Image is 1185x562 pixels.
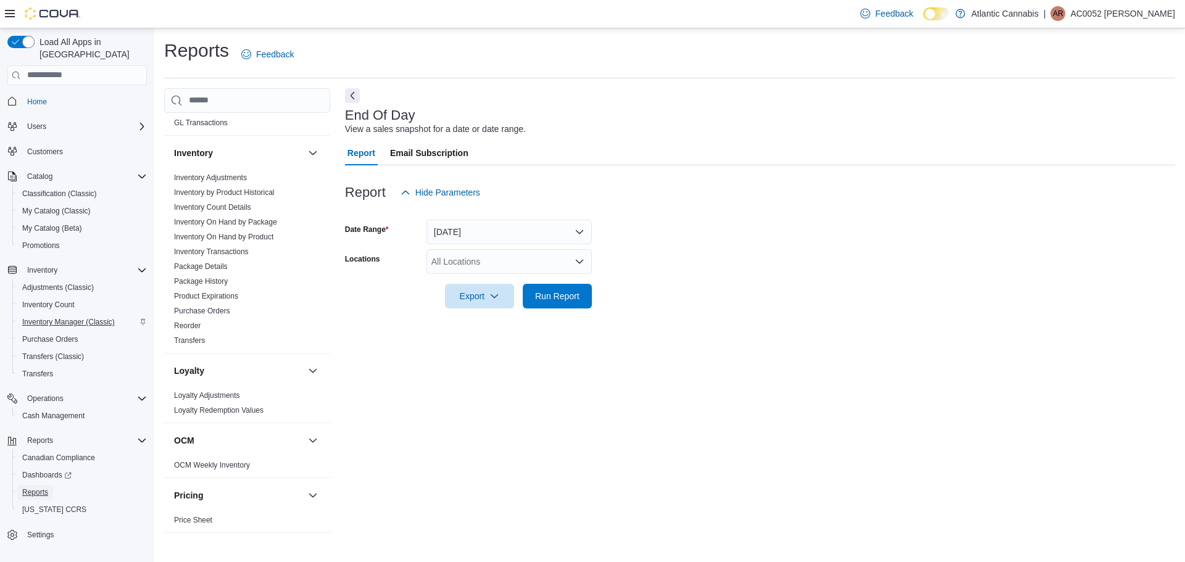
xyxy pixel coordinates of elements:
a: Inventory Transactions [174,247,249,256]
span: Customers [27,147,63,157]
span: Cash Management [22,411,85,421]
span: Email Subscription [390,141,468,165]
a: Loyalty Redemption Values [174,406,264,415]
span: GL Transactions [174,118,228,128]
p: | [1044,6,1046,21]
span: Reports [27,436,53,445]
button: OCM [306,433,320,448]
div: OCM [164,458,330,477]
span: Inventory Transactions [174,247,249,257]
span: Users [22,119,147,134]
button: Canadian Compliance [12,449,152,466]
a: Transfers (Classic) [17,349,89,364]
span: Operations [27,394,64,403]
a: Inventory Count Details [174,203,251,212]
button: Reports [12,484,152,501]
button: Loyalty [174,365,303,377]
div: Pricing [164,513,330,532]
a: Inventory Adjustments [174,173,247,182]
button: Inventory [174,147,303,159]
span: Report [347,141,375,165]
div: Inventory [164,170,330,353]
span: Inventory [27,265,57,275]
button: Inventory [22,263,62,278]
span: Load All Apps in [GEOGRAPHIC_DATA] [35,36,147,60]
span: Catalog [27,171,52,181]
button: Users [2,118,152,135]
span: Export [452,284,507,308]
a: Purchase Orders [174,307,230,315]
h3: Report [345,185,386,200]
span: Run Report [535,290,580,302]
a: Transfers [174,336,205,345]
a: Feedback [236,42,299,67]
a: Customers [22,144,68,159]
span: My Catalog (Classic) [17,204,147,218]
button: Reports [22,433,58,448]
div: View a sales snapshot for a date or date range. [345,123,526,136]
span: Inventory by Product Historical [174,188,275,197]
a: Promotions [17,238,65,253]
span: Package History [174,276,228,286]
h3: Pricing [174,489,203,502]
a: Package History [174,277,228,286]
button: Transfers (Classic) [12,348,152,365]
a: Product Expirations [174,292,238,300]
span: Customers [22,144,147,159]
a: My Catalog (Classic) [17,204,96,218]
span: Inventory On Hand by Product [174,232,273,242]
button: My Catalog (Classic) [12,202,152,220]
a: Transfers [17,366,58,381]
button: Adjustments (Classic) [12,279,152,296]
a: Loyalty Adjustments [174,391,240,400]
button: Run Report [523,284,592,308]
span: Catalog [22,169,147,184]
span: Home [27,97,47,107]
span: Feedback [875,7,913,20]
a: Adjustments (Classic) [17,280,99,295]
span: Inventory On Hand by Package [174,217,277,227]
a: Canadian Compliance [17,450,100,465]
a: Feedback [855,1,918,26]
span: My Catalog (Beta) [22,223,82,233]
span: Transfers [22,369,53,379]
span: Inventory Manager (Classic) [22,317,115,327]
button: Catalog [2,168,152,185]
span: Canadian Compliance [22,453,95,463]
button: Catalog [22,169,57,184]
span: Transfers (Classic) [22,352,84,362]
button: Loyalty [306,363,320,378]
span: Inventory Count Details [174,202,251,212]
a: GL Transactions [174,118,228,127]
h1: Reports [164,38,229,63]
span: Purchase Orders [22,334,78,344]
span: Operations [22,391,147,406]
span: Adjustments (Classic) [22,283,94,292]
h3: Loyalty [174,365,204,377]
button: Settings [2,526,152,543]
button: [US_STATE] CCRS [12,501,152,518]
span: Dark Mode [923,20,924,21]
button: [DATE] [426,220,592,244]
button: Inventory Manager (Classic) [12,313,152,331]
span: Inventory Count [22,300,75,310]
div: AC0052 Rice Tanita [1050,6,1065,21]
a: Reports [17,485,53,500]
button: Open list of options [575,257,584,267]
a: My Catalog (Beta) [17,221,87,236]
button: Customers [2,143,152,160]
button: Promotions [12,237,152,254]
span: Promotions [22,241,60,250]
button: Reports [2,432,152,449]
span: Feedback [256,48,294,60]
a: Inventory Count [17,297,80,312]
button: Next [345,88,360,103]
a: Classification (Classic) [17,186,102,201]
button: Pricing [174,489,303,502]
span: Promotions [17,238,147,253]
span: Classification (Classic) [17,186,147,201]
span: Transfers [174,336,205,345]
span: Product Expirations [174,291,238,301]
a: Inventory On Hand by Package [174,218,277,226]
